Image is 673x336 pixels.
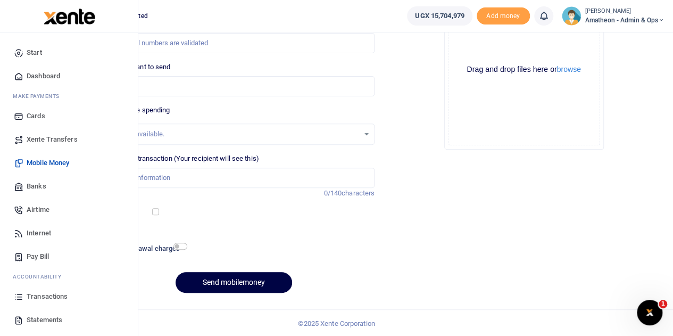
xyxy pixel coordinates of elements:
[403,6,476,26] li: Wallet ballance
[477,7,530,25] span: Add money
[101,129,359,140] div: No options available.
[27,315,62,325] span: Statements
[324,189,342,197] span: 0/140
[93,33,375,53] input: MTN & Airtel numbers are validated
[43,12,95,20] a: logo-small logo-large logo-large
[9,268,129,285] li: Ac
[27,134,78,145] span: Xente Transfers
[9,245,129,268] a: Pay Bill
[9,222,129,245] a: Internet
[342,189,375,197] span: characters
[415,11,464,21] span: UGX 15,704,979
[9,104,129,128] a: Cards
[9,285,129,308] a: Transactions
[9,128,129,151] a: Xente Transfers
[449,64,599,75] div: Drag and drop files here or
[585,7,664,16] small: [PERSON_NAME]
[9,64,129,88] a: Dashboard
[9,41,129,64] a: Start
[27,291,68,302] span: Transactions
[562,6,664,26] a: profile-user [PERSON_NAME] Amatheon - Admin & Ops
[557,65,581,73] button: browse
[27,158,69,168] span: Mobile Money
[477,11,530,19] a: Add money
[176,272,292,293] button: Send mobilemoney
[93,168,375,188] input: Enter extra information
[477,7,530,25] li: Toup your wallet
[637,300,662,325] iframe: Intercom live chat
[9,88,129,104] li: M
[27,204,49,215] span: Airtime
[407,6,472,26] a: UGX 15,704,979
[18,92,60,100] span: ake Payments
[27,111,45,121] span: Cards
[27,181,46,192] span: Banks
[562,6,581,26] img: profile-user
[27,251,49,262] span: Pay Bill
[659,300,667,308] span: 1
[44,9,95,24] img: logo-large
[93,153,259,164] label: Memo for this transaction (Your recipient will see this)
[27,228,51,239] span: Internet
[27,47,42,58] span: Start
[9,151,129,175] a: Mobile Money
[9,308,129,332] a: Statements
[9,198,129,222] a: Airtime
[585,15,664,25] span: Amatheon - Admin & Ops
[21,273,61,281] span: countability
[27,71,60,81] span: Dashboard
[9,175,129,198] a: Banks
[93,76,375,96] input: UGX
